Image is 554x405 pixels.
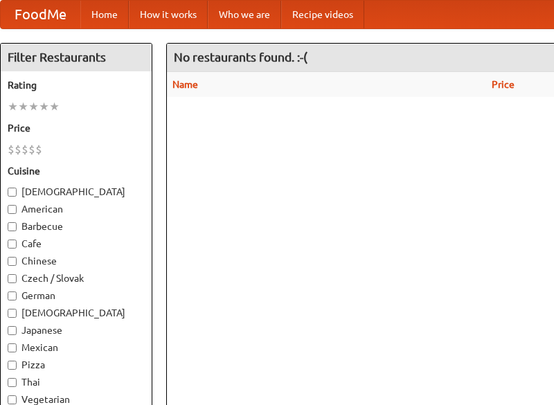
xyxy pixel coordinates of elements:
input: Japanese [8,326,17,335]
label: [DEMOGRAPHIC_DATA] [8,185,145,199]
a: Who we are [208,1,281,28]
li: ★ [49,99,60,114]
label: [DEMOGRAPHIC_DATA] [8,306,145,320]
a: Recipe videos [281,1,364,28]
input: Czech / Slovak [8,274,17,283]
li: ★ [8,99,18,114]
input: Pizza [8,361,17,370]
input: [DEMOGRAPHIC_DATA] [8,188,17,197]
a: Home [80,1,129,28]
input: German [8,291,17,300]
label: Mexican [8,341,145,354]
input: Mexican [8,343,17,352]
input: Thai [8,378,17,387]
label: American [8,202,145,216]
input: Chinese [8,257,17,266]
label: Pizza [8,358,145,372]
li: ★ [18,99,28,114]
label: Barbecue [8,219,145,233]
label: German [8,289,145,303]
h4: Filter Restaurants [1,44,152,71]
input: American [8,205,17,214]
li: $ [8,142,15,157]
li: $ [28,142,35,157]
a: Price [492,79,515,90]
a: How it works [129,1,208,28]
a: Name [172,79,198,90]
input: Vegetarian [8,395,17,404]
li: ★ [28,99,39,114]
label: Japanese [8,323,145,337]
input: Cafe [8,240,17,249]
li: ★ [39,99,49,114]
h5: Rating [8,78,145,92]
label: Thai [8,375,145,389]
label: Cafe [8,237,145,251]
a: FoodMe [1,1,80,28]
li: $ [21,142,28,157]
label: Czech / Slovak [8,271,145,285]
label: Chinese [8,254,145,268]
li: $ [15,142,21,157]
h5: Price [8,121,145,135]
input: [DEMOGRAPHIC_DATA] [8,309,17,318]
h5: Cuisine [8,164,145,178]
li: $ [35,142,42,157]
ng-pluralize: No restaurants found. :-( [174,51,307,64]
input: Barbecue [8,222,17,231]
